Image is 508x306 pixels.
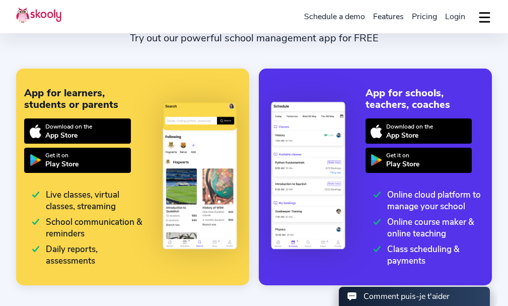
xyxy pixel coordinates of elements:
[64,32,445,44] div: Try out our powerful school management app for FREE
[32,189,142,212] div: Live classes, virtual classes, streaming
[45,159,79,169] div: Play Store
[45,151,79,159] div: Get it on
[45,123,92,131] div: Download on the
[366,148,472,173] a: Get it onPlay Store
[441,9,469,25] a: Login
[386,159,419,169] div: Play Store
[366,87,484,110] div: App for schools, teachers, coaches
[24,118,131,144] a: Download on theApp Store
[374,216,484,239] div: Online course maker & online teaching
[386,123,433,131] div: Download on the
[412,11,437,22] span: Pricing
[408,9,441,25] a: Pricing
[386,151,419,159] div: Get it on
[45,131,92,140] div: App Store
[24,148,131,173] a: Get it onPlay Store
[32,216,142,239] div: School communication & reminders
[366,118,472,144] a: Download on theApp Store
[16,7,61,23] img: Skooly
[32,243,142,267] div: Daily reports, assessments
[24,87,142,110] div: App for learners, students or parents
[477,6,492,29] button: dropdown menu
[374,189,484,212] div: Online cloud platform to manage your school
[369,9,408,25] a: Features
[300,9,369,25] a: Schedule a demo
[386,131,433,140] div: App Store
[445,11,465,22] span: Login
